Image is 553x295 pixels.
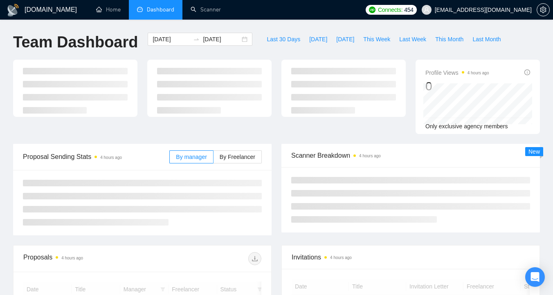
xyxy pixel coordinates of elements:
span: swap-right [193,36,200,42]
span: By manager [176,154,207,160]
div: Proposals [23,252,142,265]
button: [DATE] [332,33,359,46]
span: info-circle [524,69,530,75]
button: This Month [431,33,468,46]
span: Proposal Sending Stats [23,152,169,162]
time: 4 hours ago [100,155,122,160]
input: Start date [153,35,190,44]
button: Last Month [468,33,505,46]
span: [DATE] [336,35,354,44]
span: 454 [404,5,413,14]
span: [DATE] [309,35,327,44]
span: user [424,7,429,13]
img: logo [7,4,20,17]
a: searchScanner [191,6,221,13]
input: End date [203,35,240,44]
span: dashboard [137,7,143,12]
span: Last Week [399,35,426,44]
time: 4 hours ago [330,255,352,260]
span: New [528,148,540,155]
span: Last 30 Days [267,35,300,44]
span: By Freelancer [220,154,255,160]
a: setting [537,7,550,13]
span: This Month [435,35,463,44]
div: 0 [425,78,489,94]
span: Connects: [378,5,402,14]
button: [DATE] [305,33,332,46]
span: to [193,36,200,42]
span: Last Month [472,35,501,44]
span: Only exclusive agency members [425,123,508,130]
span: This Week [363,35,390,44]
button: Last Week [395,33,431,46]
h1: Team Dashboard [13,33,138,52]
time: 4 hours ago [61,256,83,260]
time: 4 hours ago [359,154,381,158]
button: Last 30 Days [262,33,305,46]
img: upwork-logo.png [369,7,375,13]
span: Dashboard [147,6,174,13]
button: This Week [359,33,395,46]
button: setting [537,3,550,16]
span: Profile Views [425,68,489,78]
time: 4 hours ago [468,71,489,75]
a: homeHome [96,6,121,13]
span: Invitations [292,252,530,262]
div: Open Intercom Messenger [525,267,545,287]
span: setting [537,7,549,13]
span: Scanner Breakdown [291,150,530,161]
